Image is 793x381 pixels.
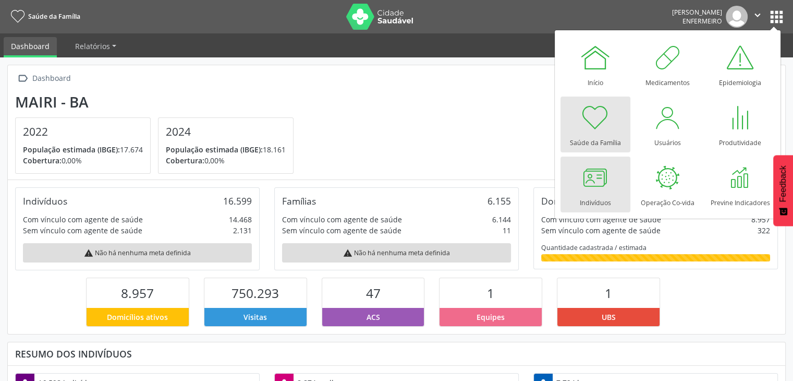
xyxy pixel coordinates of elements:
div: Famílias [282,195,316,207]
div: 14.468 [229,214,252,225]
div: Não há nenhuma meta definida [23,243,252,263]
div: Não há nenhuma meta definida [282,243,511,263]
div: Dashboard [30,71,72,86]
a: Início [560,37,630,92]
i:  [752,9,763,21]
img: img [726,6,748,28]
a: Previne Indicadores [705,157,775,212]
span: População estimada (IBGE): [166,145,263,154]
span: Visitas [243,312,267,323]
div: Com vínculo com agente de saúde [23,214,143,225]
div: Indivíduos [23,195,67,207]
a: Relatórios [68,37,124,55]
i:  [15,71,30,86]
a:  Dashboard [15,71,72,86]
p: 0,00% [23,155,143,166]
span: 8.957 [121,284,154,302]
div: Com vínculo com agente de saúde [282,214,402,225]
span: ACS [367,312,380,323]
div: Quantidade cadastrada / estimada [541,243,770,252]
div: 322 [758,225,770,236]
div: 6.155 [487,195,511,207]
div: Com vínculo com agente de saúde [541,214,661,225]
div: 11 [503,225,511,236]
button: apps [767,8,786,26]
div: [PERSON_NAME] [672,8,722,17]
h4: 2022 [23,125,143,138]
div: Domicílios [541,195,584,207]
a: Dashboard [4,37,57,57]
a: Saúde da Família [560,97,630,152]
a: Saúde da Família [7,8,80,25]
div: 2.131 [233,225,252,236]
span: Relatórios [75,41,110,51]
div: Mairi - BA [15,93,301,111]
a: Epidemiologia [705,37,775,92]
span: Saúde da Família [28,12,80,21]
div: 6.144 [492,214,511,225]
i: warning [84,248,93,258]
i: warning [343,248,352,258]
span: Enfermeiro [682,17,722,26]
div: Sem vínculo com agente de saúde [282,225,401,236]
span: UBS [602,312,616,323]
a: Usuários [633,97,703,152]
span: 1 [487,284,494,302]
span: Domicílios ativos [107,312,168,323]
div: Resumo dos indivíduos [15,348,778,360]
a: Medicamentos [633,37,703,92]
div: Sem vínculo com agente de saúde [541,225,661,236]
button: Feedback - Mostrar pesquisa [773,155,793,226]
span: 47 [366,284,381,302]
a: Operação Co-vida [633,157,703,212]
span: População estimada (IBGE): [23,145,120,154]
p: 18.161 [166,144,286,155]
span: Equipes [477,312,505,323]
span: Feedback [778,165,788,202]
a: Indivíduos [560,157,630,212]
p: 0,00% [166,155,286,166]
div: 8.957 [751,214,770,225]
div: 16.599 [223,195,252,207]
p: 17.674 [23,144,143,155]
a: Produtividade [705,97,775,152]
h4: 2024 [166,125,286,138]
div: Sem vínculo com agente de saúde [23,225,142,236]
span: Cobertura: [166,156,204,165]
span: 1 [605,284,612,302]
span: 750.293 [231,284,279,302]
button:  [748,6,767,28]
span: Cobertura: [23,156,62,165]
